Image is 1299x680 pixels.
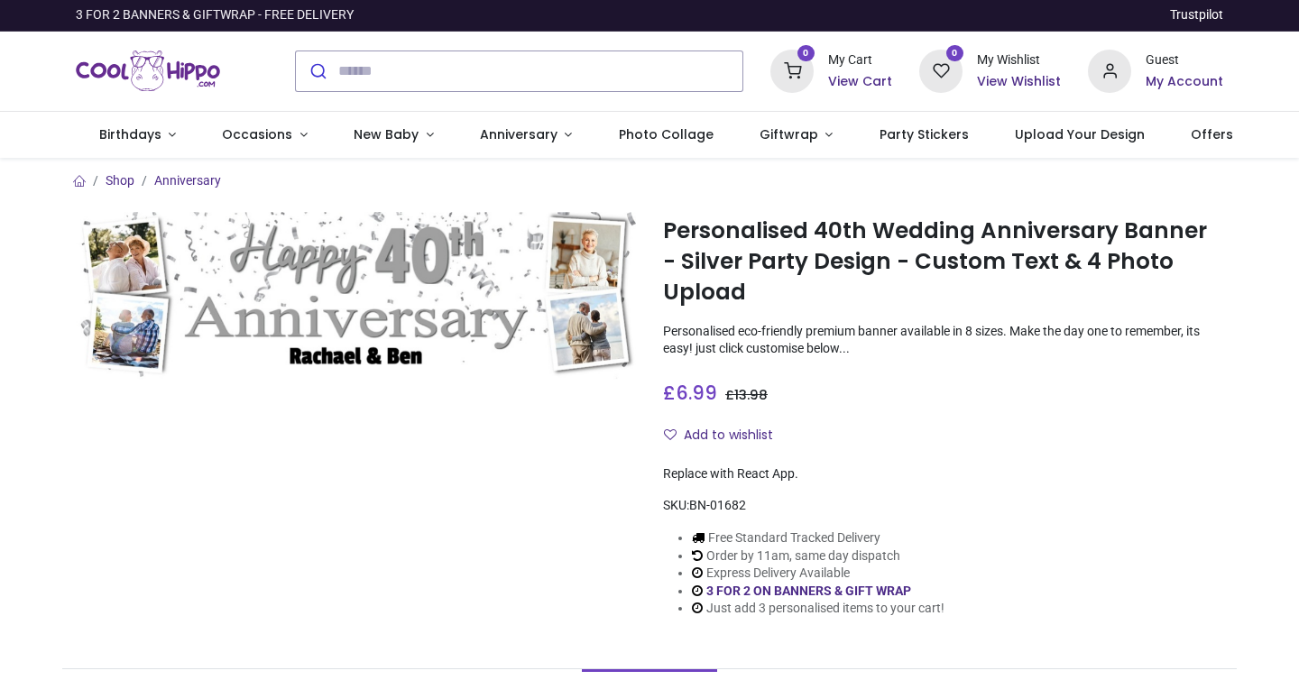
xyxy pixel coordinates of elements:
[331,112,457,159] a: New Baby
[1191,125,1233,143] span: Offers
[734,386,768,404] span: 13.98
[76,6,354,24] div: 3 FOR 2 BANNERS & GIFTWRAP - FREE DELIVERY
[76,46,220,96] a: Logo of Cool Hippo
[76,212,636,380] img: Personalised 40th Wedding Anniversary Banner - Silver Party Design - Custom Text & 4 Photo Upload
[456,112,595,159] a: Anniversary
[1015,125,1145,143] span: Upload Your Design
[354,125,419,143] span: New Baby
[770,62,814,77] a: 0
[977,51,1061,69] div: My Wishlist
[222,125,292,143] span: Occasions
[663,420,788,451] button: Add to wishlistAdd to wishlist
[99,125,161,143] span: Birthdays
[663,380,717,406] span: £
[692,529,944,547] li: Free Standard Tracked Delivery
[76,46,220,96] img: Cool Hippo
[619,125,714,143] span: Photo Collage
[296,51,338,91] button: Submit
[1146,73,1223,91] a: My Account
[480,125,557,143] span: Anniversary
[663,323,1223,358] p: Personalised eco-friendly premium banner available in 8 sizes. Make the day one to remember, its ...
[736,112,856,159] a: Giftwrap
[692,600,944,618] li: Just add 3 personalised items to your cart!
[692,565,944,583] li: Express Delivery Available
[664,428,677,441] i: Add to wishlist
[828,73,892,91] a: View Cart
[692,547,944,565] li: Order by 11am, same day dispatch
[946,45,963,62] sup: 0
[706,584,911,598] a: 3 FOR 2 ON BANNERS & GIFT WRAP
[919,62,963,77] a: 0
[663,465,1223,483] div: Replace with React App.
[760,125,818,143] span: Giftwrap
[797,45,815,62] sup: 0
[663,216,1223,308] h1: Personalised 40th Wedding Anniversary Banner - Silver Party Design - Custom Text & 4 Photo Upload
[106,173,134,188] a: Shop
[676,380,717,406] span: 6.99
[1170,6,1223,24] a: Trustpilot
[828,51,892,69] div: My Cart
[725,386,768,404] span: £
[977,73,1061,91] a: View Wishlist
[154,173,221,188] a: Anniversary
[663,497,1223,515] div: SKU:
[880,125,969,143] span: Party Stickers
[76,112,199,159] a: Birthdays
[1146,51,1223,69] div: Guest
[199,112,331,159] a: Occasions
[689,498,746,512] span: BN-01682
